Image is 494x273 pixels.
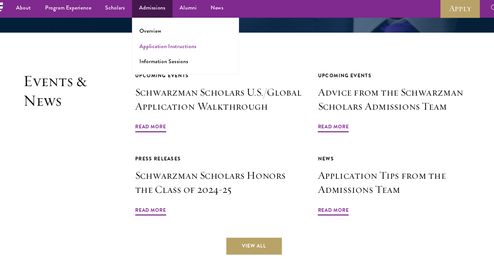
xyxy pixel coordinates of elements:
a: Upcoming Events Schwarzman Scholars U.S./Global Application Walkthrough Read More [137,68,292,125]
a: News Application Tips from the Admissions Team Read More [306,145,461,203]
a: Overview [141,27,161,34]
div: Press Releases [137,145,292,153]
h3: Schwarzman Scholars Honors the Class of 2024-25 [137,158,292,184]
div: News [306,145,461,153]
span: Read More [137,115,166,125]
div: Upcoming Events [137,68,292,76]
span: Read More [137,192,166,203]
span: Read More [306,192,335,203]
a: Press Releases Schwarzman Scholars Honors the Class of 2024-25 Read More [137,145,292,203]
h2: Events & News [33,68,104,203]
a: Upcoming Events Advice from the Schwarzman Scholars Admissions Team Read More [306,68,461,125]
span: Read More [306,115,335,125]
h3: Advice from the Schwarzman Scholars Admissions Team [306,81,461,107]
h3: Schwarzman Scholars U.S./Global Application Walkthrough [137,81,292,107]
a: View All [221,222,273,238]
div: Upcoming Events [306,68,461,76]
a: Application Instructions [141,41,194,48]
h3: Application Tips from the Admissions Team [306,158,461,184]
a: Information Sessions [141,55,186,62]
